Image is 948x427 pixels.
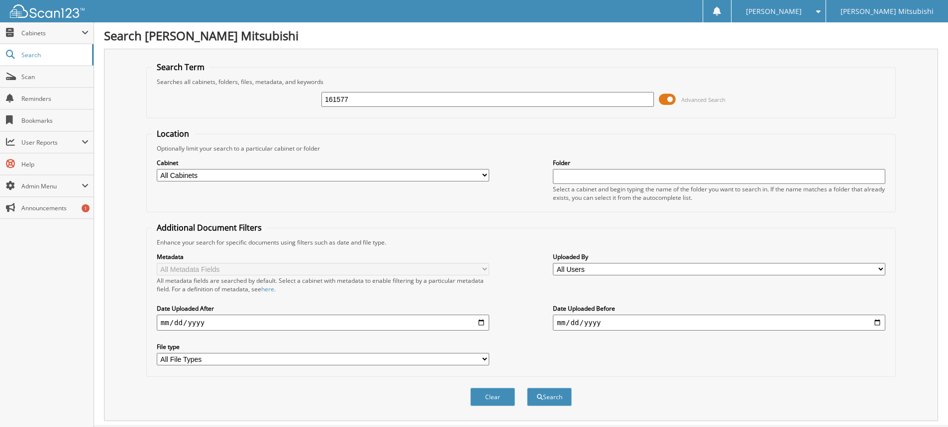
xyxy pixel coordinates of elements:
[21,138,82,147] span: User Reports
[157,253,489,261] label: Metadata
[898,379,948,427] iframe: Chat Widget
[21,204,89,212] span: Announcements
[152,78,890,86] div: Searches all cabinets, folders, files, metadata, and keywords
[681,96,726,103] span: Advanced Search
[21,73,89,81] span: Scan
[104,27,938,44] h1: Search [PERSON_NAME] Mitsubishi
[746,8,802,14] span: [PERSON_NAME]
[21,116,89,125] span: Bookmarks
[157,304,489,313] label: Date Uploaded After
[157,342,489,351] label: File type
[82,204,90,212] div: 1
[553,159,885,167] label: Folder
[157,276,489,293] div: All metadata fields are searched by default. Select a cabinet with metadata to enable filtering b...
[152,62,210,73] legend: Search Term
[21,94,89,103] span: Reminders
[261,285,274,293] a: here
[152,238,890,247] div: Enhance your search for specific documents using filters such as date and file type.
[527,388,572,406] button: Search
[152,144,890,153] div: Optionally limit your search to a particular cabinet or folder
[553,253,885,261] label: Uploaded By
[21,160,89,169] span: Help
[470,388,515,406] button: Clear
[553,315,885,331] input: end
[157,315,489,331] input: start
[10,4,85,18] img: scan123-logo-white.svg
[553,304,885,313] label: Date Uploaded Before
[152,128,194,139] legend: Location
[21,182,82,190] span: Admin Menu
[21,29,82,37] span: Cabinets
[841,8,934,14] span: [PERSON_NAME] Mitsubishi
[21,51,87,59] span: Search
[553,185,885,202] div: Select a cabinet and begin typing the name of the folder you want to search in. If the name match...
[152,222,267,233] legend: Additional Document Filters
[157,159,489,167] label: Cabinet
